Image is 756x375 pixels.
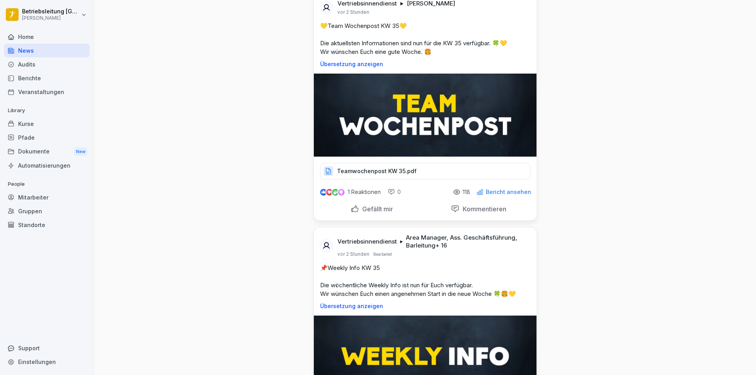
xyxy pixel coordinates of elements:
a: Gruppen [4,204,90,218]
p: Übersetzung anzeigen [320,303,530,309]
p: vor 2 Stunden [337,251,369,257]
a: News [4,44,90,57]
p: 💛Team Wochenpost KW 35💛 Die aktuellsten Informationen sind nun für die KW 35 verfügbar. 🍀💛 Wir wü... [320,22,530,56]
p: 118 [463,189,470,195]
img: love [326,189,332,195]
a: Berichte [4,71,90,85]
div: Support [4,341,90,355]
img: like [320,189,326,195]
img: amnl2ewrb2qdjy2u0icignqm.png [314,74,537,157]
p: Bearbeitet [373,251,392,257]
div: 0 [388,188,401,196]
a: Teamwochenpost KW 35.pdf [320,170,530,177]
p: Bericht ansehen [486,189,531,195]
p: Gefällt mir [359,205,393,213]
p: 📌Weekly Info KW 35 Die wöchentliche Weekly Info ist nun für Euch verfügbar. Wir wünschen Euch ein... [320,264,530,298]
a: Einstellungen [4,355,90,369]
img: celebrate [332,189,339,196]
div: New [74,147,87,156]
p: Kommentieren [460,205,506,213]
a: DokumenteNew [4,144,90,159]
a: Automatisierungen [4,159,90,172]
p: [PERSON_NAME] [22,15,80,21]
img: inspiring [338,188,345,196]
p: 1 Reaktionen [348,189,381,195]
p: Betriebsleitung [GEOGRAPHIC_DATA] [22,8,80,15]
a: Veranstaltungen [4,85,90,99]
a: Home [4,30,90,44]
p: Vertriebsinnendienst [337,238,397,246]
p: Area Manager, Ass. Geschäftsführung, Barleitung + 16 [406,234,527,249]
a: Standorte [4,218,90,232]
p: Library [4,104,90,117]
p: Teamwochenpost KW 35.pdf [337,167,417,175]
a: Audits [4,57,90,71]
a: Pfade [4,131,90,144]
a: Mitarbeiter [4,190,90,204]
a: Kurse [4,117,90,131]
p: vor 2 Stunden [337,9,369,15]
p: People [4,178,90,190]
p: Übersetzung anzeigen [320,61,530,67]
div: Dokumente [4,144,90,159]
